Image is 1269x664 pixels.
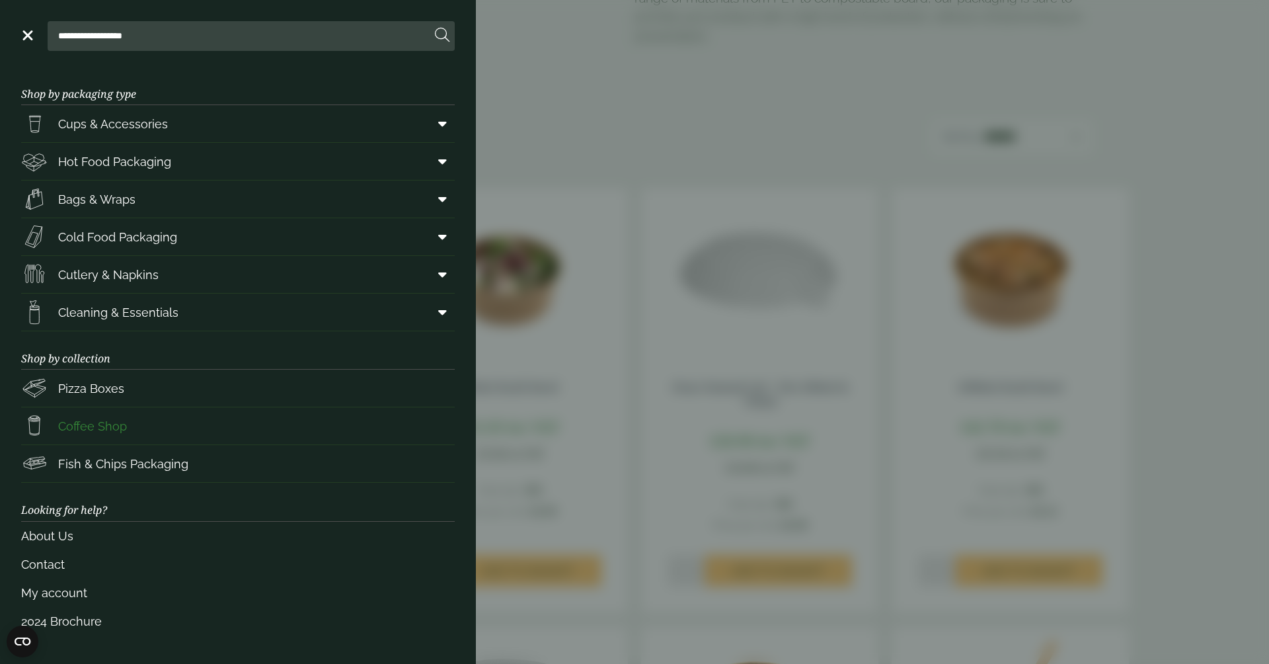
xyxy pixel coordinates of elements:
img: Paper_carriers.svg [21,186,48,212]
span: Coffee Shop [58,417,127,435]
img: PintNhalf_cup.svg [21,110,48,137]
a: Coffee Shop [21,407,455,444]
span: Cutlery & Napkins [58,266,159,284]
a: Pizza Boxes [21,370,455,407]
button: Open CMP widget [7,626,38,657]
img: Pizza_boxes.svg [21,375,48,401]
a: My account [21,579,455,607]
span: Cups & Accessories [58,115,168,133]
span: Hot Food Packaging [58,153,171,171]
a: Cleaning & Essentials [21,294,455,331]
a: Cutlery & Napkins [21,256,455,293]
h3: Shop by collection [21,331,455,370]
span: Fish & Chips Packaging [58,455,188,473]
span: Cold Food Packaging [58,228,177,246]
a: Contact [21,550,455,579]
img: Cutlery.svg [21,261,48,288]
span: Cleaning & Essentials [58,304,178,321]
a: 2024 Brochure [21,607,455,636]
a: Cups & Accessories [21,105,455,142]
a: Fish & Chips Packaging [21,445,455,482]
img: Deli_box.svg [21,148,48,175]
img: HotDrink_paperCup.svg [21,413,48,439]
a: Cold Food Packaging [21,218,455,255]
img: FishNchip_box.svg [21,450,48,477]
img: open-wipe.svg [21,299,48,325]
img: Sandwich_box.svg [21,224,48,250]
span: Bags & Wraps [58,190,135,208]
h3: Shop by packaging type [21,67,455,105]
span: Pizza Boxes [58,380,124,397]
h3: Looking for help? [21,483,455,521]
a: Hot Food Packaging [21,143,455,180]
a: Bags & Wraps [21,181,455,218]
a: About Us [21,522,455,550]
